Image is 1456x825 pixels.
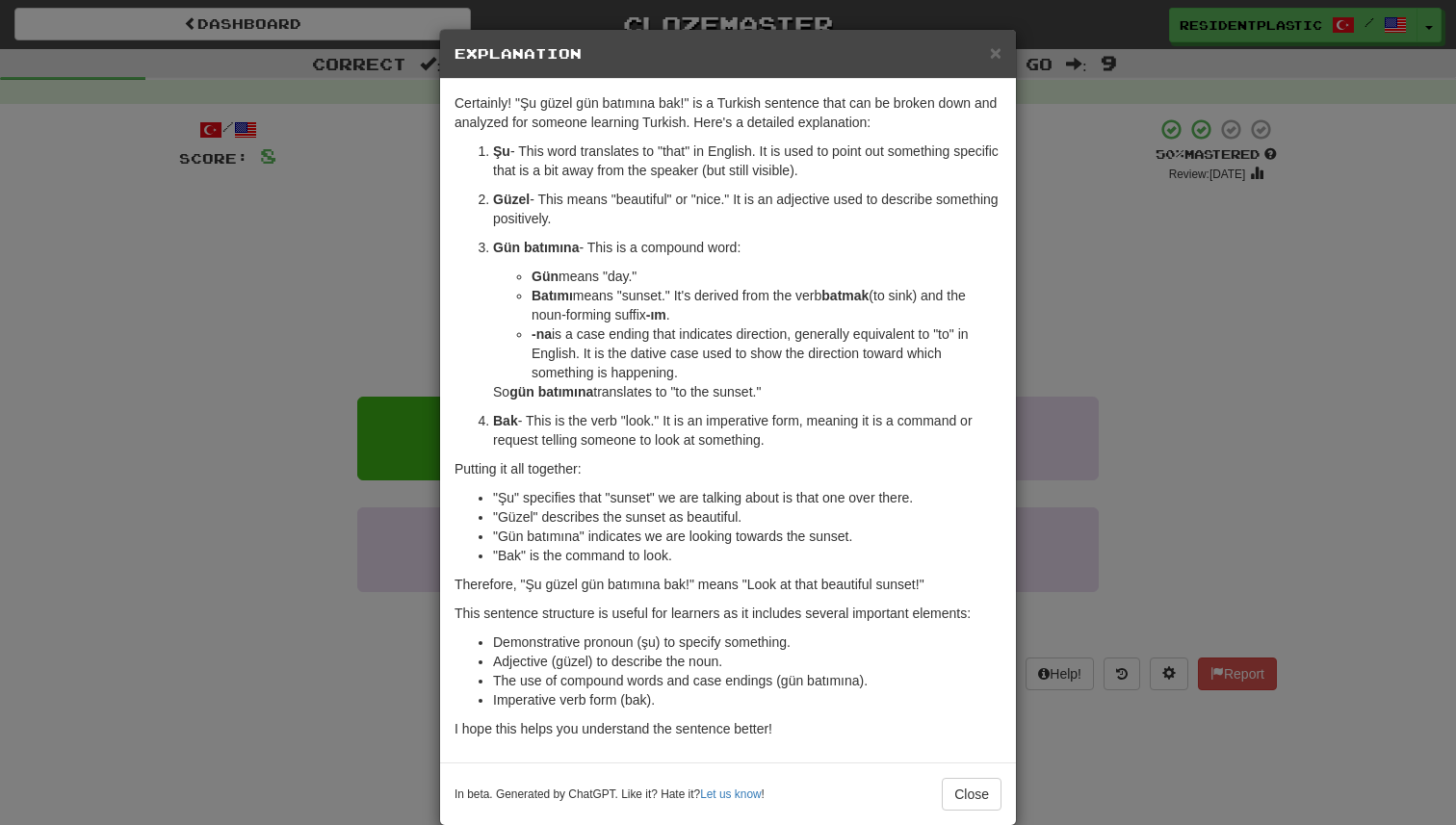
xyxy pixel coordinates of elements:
[493,690,1001,709] li: Imperative verb form (bak).
[493,652,1001,671] li: Adjective (güzel) to describe the noun.
[493,413,518,428] strong: Bak
[493,488,1001,507] li: "Şu" specifies that "sunset" we are talking about is that one over there.
[493,238,1001,257] p: - This is a compound word:
[455,604,1001,623] p: This sentence structure is useful for learners as it includes several important elements:
[700,787,761,801] a: Let us know
[990,41,1001,64] span: ×
[455,93,1001,132] p: Certainly! "Şu güzel gün batımına bak!" is a Turkish sentence that can be broken down and analyze...
[493,546,1001,565] li: "Bak" is the command to look.
[493,143,510,159] strong: Şu
[455,44,1001,64] h5: Explanation
[455,786,765,803] small: In beta. Generated by ChatGPT. Like it? Hate it? !
[493,192,530,207] strong: Güzel
[493,382,1001,401] p: So translates to "to the sunset."
[455,719,1001,738] p: I hope this helps you understand the sentence better!
[646,307,666,322] strong: -ım
[990,42,1001,63] button: Close
[532,288,573,303] strong: Batımı
[493,671,1001,690] li: The use of compound words and case endings (gün batımına).
[493,527,1001,546] li: "Gün batımına" indicates we are looking towards the sunset.
[493,632,1001,652] li: Demonstrative pronoun (şu) to specify something.
[942,778,1001,811] button: Close
[532,267,1001,286] li: means "day."
[532,286,1001,324] li: means "sunset." It's derived from the verb (to sink) and the noun-forming suffix .
[532,326,552,342] strong: -na
[821,288,869,303] strong: batmak
[455,459,1001,478] p: Putting it all together:
[493,142,1001,180] p: - This word translates to "that" in English. It is used to point out something specific that is a...
[493,240,579,255] strong: Gün batımına
[532,324,1001,382] li: is a case ending that indicates direction, generally equivalent to "to" in English. It is the dat...
[509,384,593,400] strong: gün batımına
[493,507,1001,527] li: "Güzel" describes the sunset as beautiful.
[493,190,1001,228] p: - This means "beautiful" or "nice." It is an adjective used to describe something positively.
[455,575,1001,594] p: Therefore, "Şu güzel gün batımına bak!" means "Look at that beautiful sunset!"
[493,411,1001,450] p: - This is the verb "look." It is an imperative form, meaning it is a command or request telling s...
[532,269,559,284] strong: Gün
